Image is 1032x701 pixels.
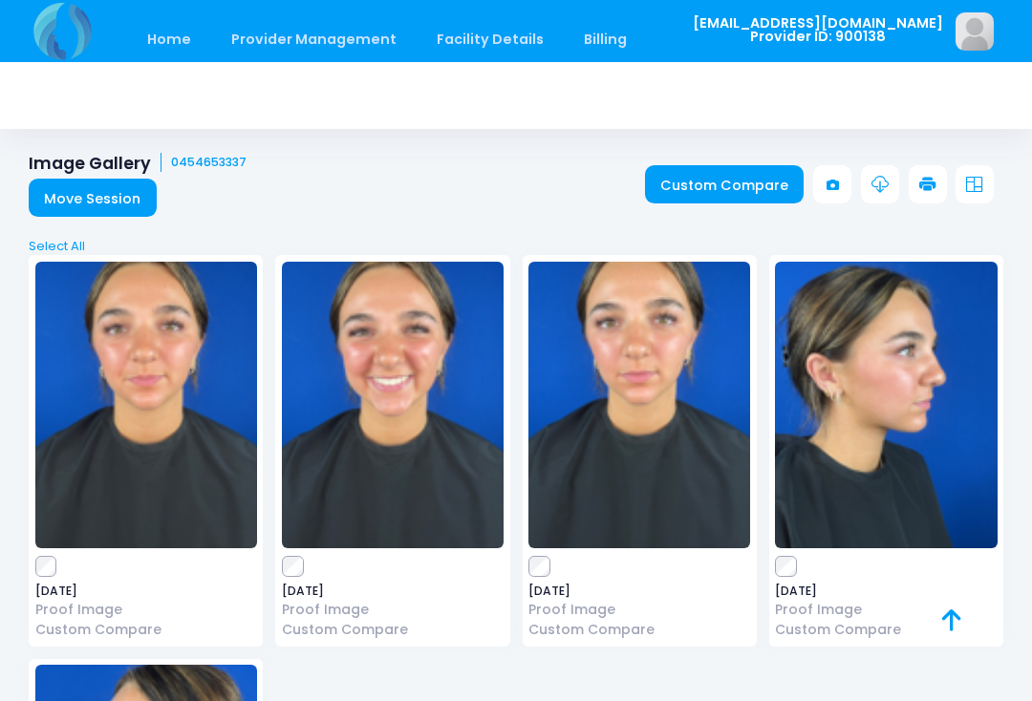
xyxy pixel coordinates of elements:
[528,585,750,597] span: [DATE]
[775,600,997,620] a: Proof Image
[528,262,750,548] img: image
[282,620,504,640] a: Custom Compare
[419,17,563,62] a: Facility Details
[528,600,750,620] a: Proof Image
[29,179,157,217] a: Move Session
[645,165,805,203] a: Custom Compare
[775,262,997,548] img: image
[282,600,504,620] a: Proof Image
[693,16,943,44] span: [EMAIL_ADDRESS][DOMAIN_NAME] Provider ID: 900138
[566,17,646,62] a: Billing
[35,600,257,620] a: Proof Image
[171,154,247,170] a: 0454653337
[212,17,415,62] a: Provider Management
[29,153,247,173] h1: Image Gallery
[775,620,997,640] a: Custom Compare
[23,237,1010,256] a: Select All
[282,262,504,548] img: image
[128,17,209,62] a: Home
[956,12,994,51] img: image
[35,620,257,640] a: Custom Compare
[35,262,257,548] img: image
[649,17,722,62] a: Staff
[528,620,750,640] a: Custom Compare
[775,585,997,597] span: [DATE]
[35,585,257,597] span: [DATE]
[282,585,504,597] span: [DATE]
